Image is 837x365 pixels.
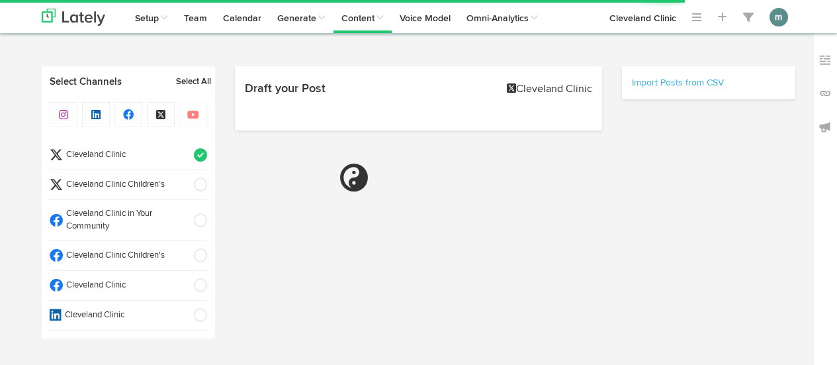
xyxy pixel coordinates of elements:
[507,84,592,95] di-null: Cleveland Clinic
[62,309,185,322] span: Cleveland Clinic
[63,208,185,233] span: Cleveland Clinic in Your Community
[818,121,832,134] img: announcements_off.svg
[63,179,185,191] span: Cleveland Clinic Children’s
[632,78,724,87] a: Import Posts from CSV
[818,54,832,67] img: keywords_off.svg
[63,280,185,292] span: Cleveland Clinic
[42,76,169,89] a: Select Channels
[770,8,788,26] button: m
[63,250,185,262] span: Cleveland Clinic Children's
[176,76,211,89] a: Select All
[63,149,185,162] span: Cleveland Clinic
[245,83,326,95] h4: Draft your Post
[818,87,832,100] img: links_off.svg
[42,9,105,26] img: logo_lately_bg_light.svg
